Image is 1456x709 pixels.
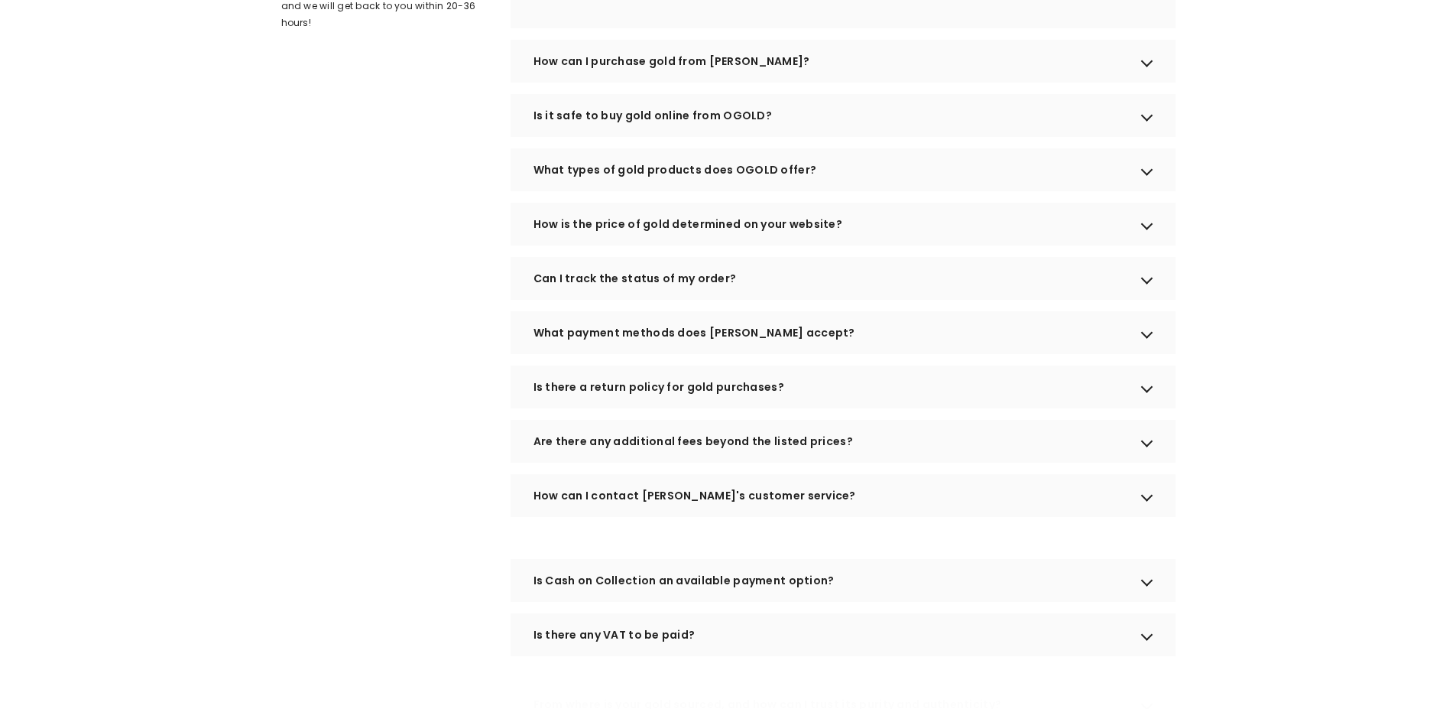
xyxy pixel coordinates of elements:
div: Can I track the status of my order? [511,257,1176,300]
div: Is it safe to buy gold online from OGOLD? [511,94,1176,137]
div: What types of gold products does OGOLD offer? [511,148,1176,191]
div: How is the price of gold determined on your website? [511,203,1176,246]
div: Is there any VAT to be paid? [511,613,1176,656]
div: Is Cash on Collection an available payment option? [511,559,1176,602]
div: How can I contact [PERSON_NAME]'s customer service? [511,474,1176,517]
div: Are there any additional fees beyond the listed prices? [511,420,1176,463]
div: What payment methods does [PERSON_NAME] accept? [511,311,1176,354]
div: How can I purchase gold from [PERSON_NAME]? [511,40,1176,83]
div: Is there a return policy for gold purchases? [511,366,1176,408]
